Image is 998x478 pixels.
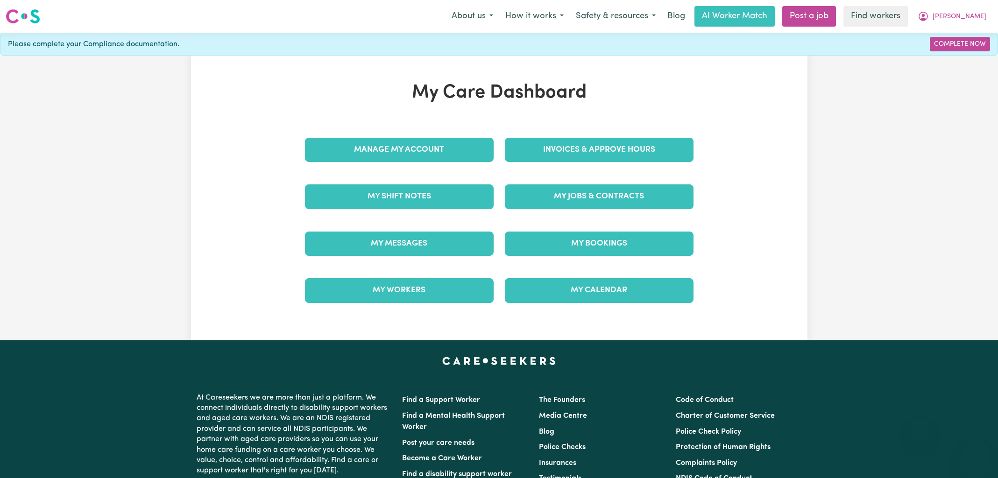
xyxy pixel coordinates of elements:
a: Complete Now [930,37,990,51]
a: Blog [662,6,691,27]
a: My Bookings [505,232,694,256]
a: Media Centre [539,412,587,420]
a: Find a disability support worker [402,471,512,478]
button: Safety & resources [570,7,662,26]
a: Become a Care Worker [402,455,482,462]
span: Please complete your Compliance documentation. [8,39,179,50]
a: Find workers [843,6,908,27]
a: My Calendar [505,278,694,302]
a: Insurances [539,459,576,467]
a: My Workers [305,278,494,302]
a: My Shift Notes [305,184,494,209]
a: My Messages [305,232,494,256]
a: Post a job [782,6,836,27]
a: Charter of Customer Service [676,412,775,420]
button: About us [446,7,499,26]
a: Code of Conduct [676,396,734,404]
a: Careseekers logo [6,6,40,27]
iframe: Button to launch messaging window [961,441,991,471]
a: Invoices & Approve Hours [505,138,694,162]
a: Complaints Policy [676,459,737,467]
h1: My Care Dashboard [299,82,699,104]
a: Protection of Human Rights [676,443,771,451]
a: The Founders [539,396,585,404]
a: Find a Mental Health Support Worker [402,412,505,431]
a: AI Worker Match [694,6,775,27]
span: [PERSON_NAME] [933,12,986,22]
a: Blog [539,428,554,436]
a: My Jobs & Contracts [505,184,694,209]
a: Careseekers home page [442,357,556,365]
button: My Account [912,7,992,26]
a: Post your care needs [402,439,474,447]
button: How it works [499,7,570,26]
a: Find a Support Worker [402,396,480,404]
a: Police Check Policy [676,428,741,436]
img: Careseekers logo [6,8,40,25]
a: Police Checks [539,443,586,451]
a: Manage My Account [305,138,494,162]
iframe: Close message [911,418,929,437]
